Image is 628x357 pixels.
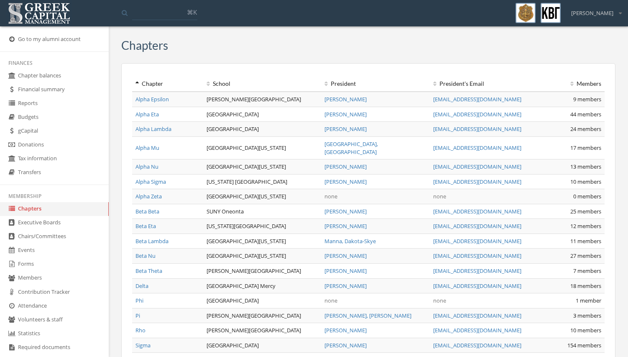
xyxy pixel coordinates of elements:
span: 1 member [576,297,601,304]
div: [PERSON_NAME] [566,3,622,17]
a: [PERSON_NAME] [324,110,367,118]
td: [PERSON_NAME][GEOGRAPHIC_DATA] [203,308,322,323]
a: Phi [135,297,143,304]
div: School [207,80,318,88]
a: Beta Theta [135,267,162,275]
a: [EMAIL_ADDRESS][DOMAIN_NAME] [433,282,521,290]
td: [GEOGRAPHIC_DATA][US_STATE] [203,159,322,175]
a: Alpha Zeta [135,193,162,200]
div: President 's Email [433,80,535,88]
a: [PERSON_NAME] [324,208,367,215]
span: 44 members [570,110,601,118]
span: 154 members [567,342,601,349]
a: [EMAIL_ADDRESS][DOMAIN_NAME] [433,326,521,334]
td: [PERSON_NAME][GEOGRAPHIC_DATA] [203,92,322,107]
span: 10 members [570,178,601,185]
td: [GEOGRAPHIC_DATA][US_STATE] [203,234,322,249]
td: SUNY Oneonta [203,204,322,219]
span: 11 members [570,237,601,245]
a: Beta Eta [135,222,156,230]
span: none [324,297,337,304]
a: [EMAIL_ADDRESS][DOMAIN_NAME] [433,178,521,185]
a: [PERSON_NAME] [324,222,367,230]
a: [EMAIL_ADDRESS][DOMAIN_NAME] [433,267,521,275]
td: [GEOGRAPHIC_DATA] Mercy [203,278,322,293]
a: [PERSON_NAME] [324,252,367,259]
div: President [324,80,426,88]
td: [GEOGRAPHIC_DATA] [203,122,322,137]
a: [EMAIL_ADDRESS][DOMAIN_NAME] [433,95,521,103]
td: [PERSON_NAME][GEOGRAPHIC_DATA] [203,264,322,279]
td: [GEOGRAPHIC_DATA] [203,107,322,122]
td: [GEOGRAPHIC_DATA][US_STATE] [203,136,322,159]
span: 27 members [570,252,601,259]
a: Manna, Dakota-Skye [324,237,376,245]
a: [EMAIL_ADDRESS][DOMAIN_NAME] [433,342,521,349]
a: Beta Beta [135,208,159,215]
td: [PERSON_NAME][GEOGRAPHIC_DATA] [203,323,322,338]
span: 13 members [570,163,601,170]
span: none [433,193,446,200]
span: [PERSON_NAME] [571,9,613,17]
h3: Chapters [121,39,168,52]
a: Sigma [135,342,151,349]
td: [US_STATE] [GEOGRAPHIC_DATA] [203,174,322,189]
div: Members [542,80,601,88]
span: 12 members [570,222,601,230]
a: [PERSON_NAME] [324,267,367,275]
a: [PERSON_NAME] [324,342,367,349]
a: Alpha Lambda [135,125,171,133]
a: Alpha Mu [135,144,159,152]
a: [EMAIL_ADDRESS][DOMAIN_NAME] [433,252,521,259]
a: [EMAIL_ADDRESS][DOMAIN_NAME] [433,125,521,133]
span: 3 members [573,312,601,319]
span: 9 members [573,95,601,103]
span: 0 members [573,193,601,200]
a: Alpha Eta [135,110,159,118]
a: [EMAIL_ADDRESS][DOMAIN_NAME] [433,110,521,118]
a: [PERSON_NAME] [324,163,367,170]
span: 10 members [570,326,601,334]
span: none [433,297,446,304]
span: 17 members [570,144,601,152]
a: Beta Lambda [135,237,168,245]
td: [GEOGRAPHIC_DATA] [203,293,322,308]
a: Alpha Nu [135,163,158,170]
a: [EMAIL_ADDRESS][DOMAIN_NAME] [433,144,521,152]
a: Alpha Epsilon [135,95,169,103]
a: [PERSON_NAME] [324,326,367,334]
span: 25 members [570,208,601,215]
td: [GEOGRAPHIC_DATA][US_STATE] [203,189,322,204]
span: 7 members [573,267,601,275]
a: [EMAIL_ADDRESS][DOMAIN_NAME] [433,208,521,215]
td: [US_STATE][GEOGRAPHIC_DATA] [203,219,322,234]
a: Delta [135,282,148,290]
a: Beta Nu [135,252,156,259]
a: [EMAIL_ADDRESS][DOMAIN_NAME] [433,237,521,245]
a: [GEOGRAPHIC_DATA], [GEOGRAPHIC_DATA] [324,140,378,156]
span: 24 members [570,125,601,133]
div: Chapter [135,80,200,88]
a: [EMAIL_ADDRESS][DOMAIN_NAME] [433,163,521,170]
a: [PERSON_NAME] [324,95,367,103]
a: [EMAIL_ADDRESS][DOMAIN_NAME] [433,222,521,230]
a: Alpha Sigma [135,178,166,185]
a: [PERSON_NAME] [324,125,367,133]
a: Pi [135,312,140,319]
a: Rho [135,326,146,334]
span: ⌘K [187,8,197,16]
span: none [324,193,337,200]
td: [GEOGRAPHIC_DATA][US_STATE] [203,249,322,264]
td: [GEOGRAPHIC_DATA] [203,338,322,353]
a: [PERSON_NAME] [324,178,367,185]
span: 18 members [570,282,601,290]
a: [PERSON_NAME] [324,282,367,290]
a: [EMAIL_ADDRESS][DOMAIN_NAME] [433,312,521,319]
a: [PERSON_NAME], [PERSON_NAME] [324,312,411,319]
